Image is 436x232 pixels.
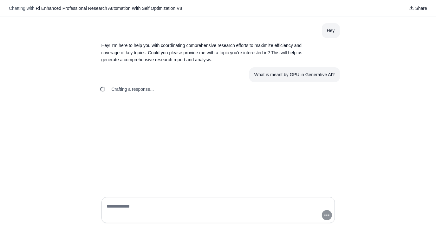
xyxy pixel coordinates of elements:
p: Hey! I'm here to help you with coordinating comprehensive research efforts to maximize efficiency... [101,42,304,63]
section: User message [249,67,340,82]
span: Crafting a response... [112,86,154,92]
section: User message [322,23,340,38]
span: Rl Enhanced Professional Research Automation With Self Optimization V8 [36,6,182,11]
span: Share [415,5,427,11]
div: What is meant by GPU in Generative AI? [254,71,335,78]
div: Hey [327,27,335,34]
button: Chatting with Rl Enhanced Professional Research Automation With Self Optimization V8 [6,4,185,13]
button: Share [407,4,430,13]
span: Chatting with [9,5,35,11]
section: Response [96,38,309,67]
